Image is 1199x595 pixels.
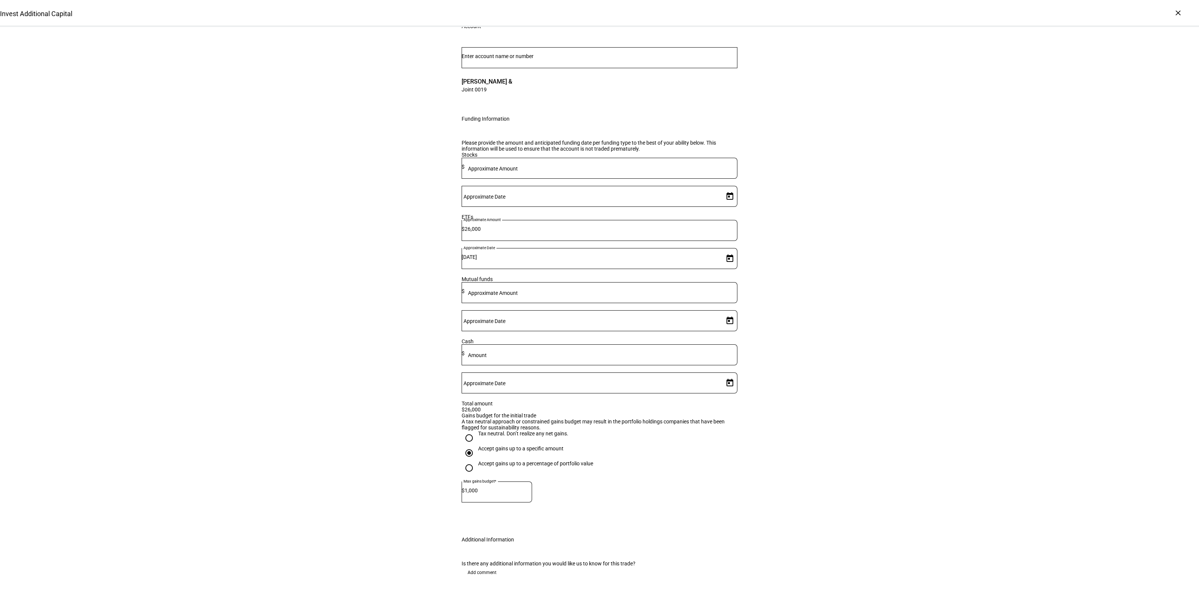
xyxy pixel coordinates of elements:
[468,290,518,296] mat-label: Approximate Amount
[722,375,737,390] button: Open calendar
[462,537,514,543] div: Additional Information
[462,338,737,344] div: Cash
[462,116,510,122] div: Funding Information
[468,567,496,579] span: Add comment
[462,288,465,294] span: $
[462,350,465,356] span: $
[463,479,496,483] mat-label: Max gains budget*
[463,245,495,250] mat-label: Approximate Date
[463,318,505,324] mat-label: Approximate Date
[462,77,512,86] span: [PERSON_NAME] &
[462,413,737,419] div: Gains budget for the initial trade
[478,431,568,437] div: Tax neutral. Don’t realize any net gains.
[462,407,737,413] div: $26,000
[462,487,465,493] span: $
[462,152,737,158] div: Stocks
[462,140,737,152] div: Please provide the amount and anticipated funding date per funding type to the best of your abili...
[468,352,487,358] mat-label: Amount
[463,380,505,386] mat-label: Approximate Date
[478,446,564,451] div: Accept gains up to a specific amount
[462,214,737,220] div: ETFs
[722,313,737,328] button: Open calendar
[722,189,737,204] button: Open calendar
[462,276,737,282] div: Mutual funds
[462,86,512,93] span: Joint 0019
[462,164,465,170] span: $
[468,166,518,172] mat-label: Approximate Amount
[462,53,737,59] input: Number
[463,194,505,200] mat-label: Approximate Date
[722,251,737,266] button: Open calendar
[462,567,502,579] button: Add comment
[462,561,737,567] div: Is there any additional information you would like us to know for this trade?
[478,460,593,466] div: Accept gains up to a percentage of portfolio value
[462,419,737,431] div: A tax neutral approach or constrained gains budget may result in the portfolio holdings companies...
[1172,7,1184,19] div: ×
[462,226,465,232] span: $
[462,401,737,407] div: Total amount
[463,217,501,222] mat-label: Approximate Amount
